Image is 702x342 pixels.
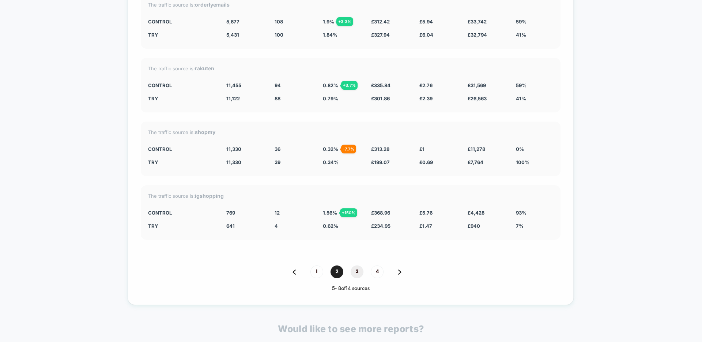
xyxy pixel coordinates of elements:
div: control [148,19,215,25]
div: 41% [516,32,553,38]
div: The traffic source is: [148,1,553,8]
span: 100 [275,32,283,38]
img: pagination forward [398,269,401,275]
div: try [148,32,215,38]
span: £ 6.04 [419,32,433,38]
span: £ 4,428 [468,210,484,216]
div: 41% [516,96,553,101]
span: £ 33,742 [468,19,487,25]
span: £ 5.76 [419,210,433,216]
span: 3 [351,265,363,278]
span: 0.34 % [323,159,339,165]
span: 1.9 % [323,19,334,25]
span: £ 234.95 [371,223,390,229]
span: £ 335.84 [371,82,390,88]
span: £ 0.69 [419,159,433,165]
div: control [148,210,215,216]
span: 4 [371,265,384,278]
div: + 150 % [340,208,357,217]
strong: shopmy [195,129,215,135]
span: £ 940 [468,223,480,229]
span: £ 26,563 [468,96,487,101]
span: 1 [310,265,323,278]
div: control [148,146,215,152]
span: £ 7,764 [468,159,483,165]
span: 0.62 % [323,223,338,229]
div: + 3.3 % [336,17,353,26]
span: £ 2.39 [419,96,433,101]
span: £ 368.96 [371,210,390,216]
span: £ 32,794 [468,32,487,38]
span: 11,330 [226,146,241,152]
span: 108 [275,19,283,25]
span: £ 199.07 [371,159,390,165]
div: try [148,159,215,165]
span: 88 [275,96,280,101]
span: 1.84 % [323,32,337,38]
span: 0.82 % [323,82,338,88]
span: 4 [275,223,278,229]
div: The traffic source is: [148,65,553,71]
div: 0% [516,146,553,152]
div: 59% [516,82,553,88]
span: £ 5.94 [419,19,433,25]
span: £ 327.94 [371,32,390,38]
span: 641 [226,223,235,229]
span: 94 [275,82,281,88]
span: £ 1.47 [419,223,432,229]
div: try [148,223,215,229]
span: 11,330 [226,159,241,165]
span: 2 [331,265,343,278]
span: 0.79 % [323,96,338,101]
span: £ 1 [419,146,424,152]
div: 59% [516,19,553,25]
img: pagination back [292,269,296,275]
span: 11,122 [226,96,240,101]
span: 36 [275,146,280,152]
div: 5 - 8 of 14 sources [141,286,561,292]
span: 11,455 [226,82,241,88]
span: 769 [226,210,235,216]
div: 7% [516,223,553,229]
div: control [148,82,215,88]
span: £ 313.28 [371,146,389,152]
span: £ 301.86 [371,96,390,101]
div: The traffic source is: [148,129,553,135]
span: 39 [275,159,280,165]
span: £ 2.76 [419,82,433,88]
span: £ 312.42 [371,19,390,25]
span: £ 31,569 [468,82,486,88]
div: 100% [516,159,553,165]
span: 12 [275,210,280,216]
span: 5,431 [226,32,239,38]
strong: rakuten [195,65,214,71]
strong: igshopping [195,193,224,199]
span: 1.56 % [323,210,337,216]
div: - 7.7 % [341,145,356,153]
div: try [148,96,215,101]
span: 5,677 [226,19,239,25]
div: + 3.7 % [341,81,358,90]
strong: orderlyemails [195,1,230,8]
span: 0.32 % [323,146,338,152]
span: £ 11,278 [468,146,485,152]
p: Would like to see more reports? [278,323,424,334]
div: The traffic source is: [148,193,553,199]
div: 93% [516,210,553,216]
